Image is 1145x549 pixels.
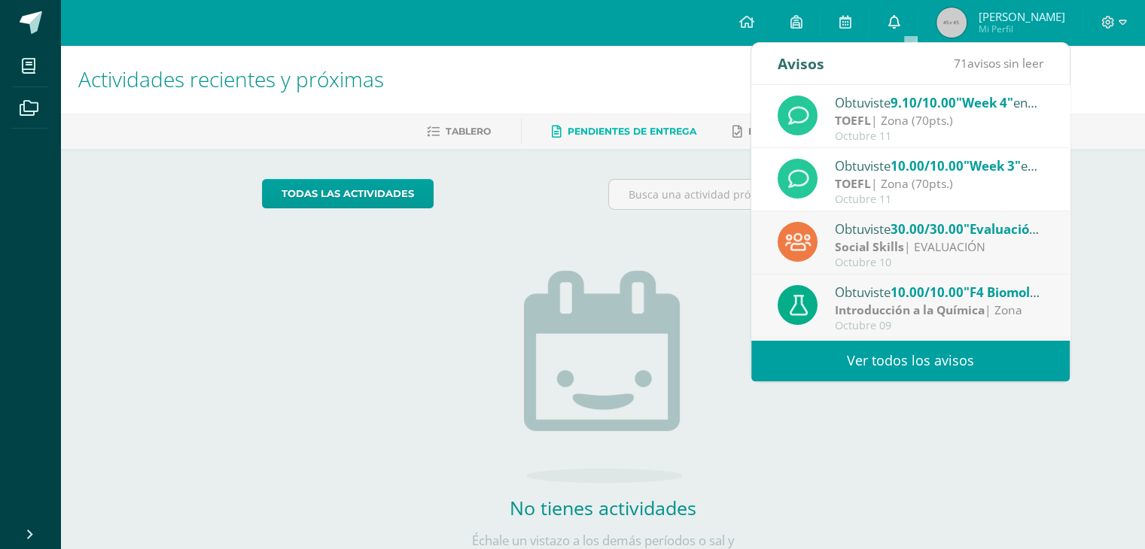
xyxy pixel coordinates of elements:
div: Octubre 11 [835,193,1044,206]
img: no_activities.png [524,271,682,483]
a: todas las Actividades [262,179,434,208]
div: Octubre 11 [835,130,1044,143]
span: 30.00/30.00 [891,220,964,238]
div: Avisos [778,43,824,84]
div: Octubre 09 [835,320,1044,332]
span: [PERSON_NAME] [978,9,1064,24]
div: Octubre 10 [835,256,1044,269]
div: | Zona (70pts.) [835,112,1044,129]
span: 9.10/10.00 [891,94,956,111]
span: Mi Perfil [978,23,1064,35]
input: Busca una actividad próxima aquí... [609,180,942,209]
div: Obtuviste en [835,93,1044,112]
span: "Week 4" [956,94,1013,111]
span: Actividades recientes y próximas [78,65,384,93]
strong: TOEFL [835,175,871,192]
img: 45x45 [936,8,967,38]
strong: Social Skills [835,238,904,255]
a: Pendientes de entrega [552,120,696,144]
div: Obtuviste en [835,219,1044,238]
div: Obtuviste en [835,282,1044,302]
div: | Zona [835,302,1044,319]
a: Tablero [427,120,491,144]
span: "Evaluación" [964,220,1043,238]
a: Ver todos los avisos [751,340,1070,381]
div: | EVALUACIÓN [835,238,1044,256]
span: avisos sin leer [954,55,1043,71]
span: 10.00/10.00 [891,157,964,174]
span: "Week 3" [964,157,1021,174]
div: | Zona (70pts.) [835,175,1044,193]
strong: Introducción a la Química [835,302,985,318]
span: 10.00/10.00 [891,284,964,301]
a: Entregadas [732,120,815,144]
span: Tablero [446,126,491,137]
h2: No tienes actividades [452,495,754,520]
strong: TOEFL [835,112,871,129]
span: 71 [954,55,967,71]
span: Entregadas [748,126,815,137]
div: Obtuviste en [835,156,1044,175]
span: Pendientes de entrega [568,126,696,137]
